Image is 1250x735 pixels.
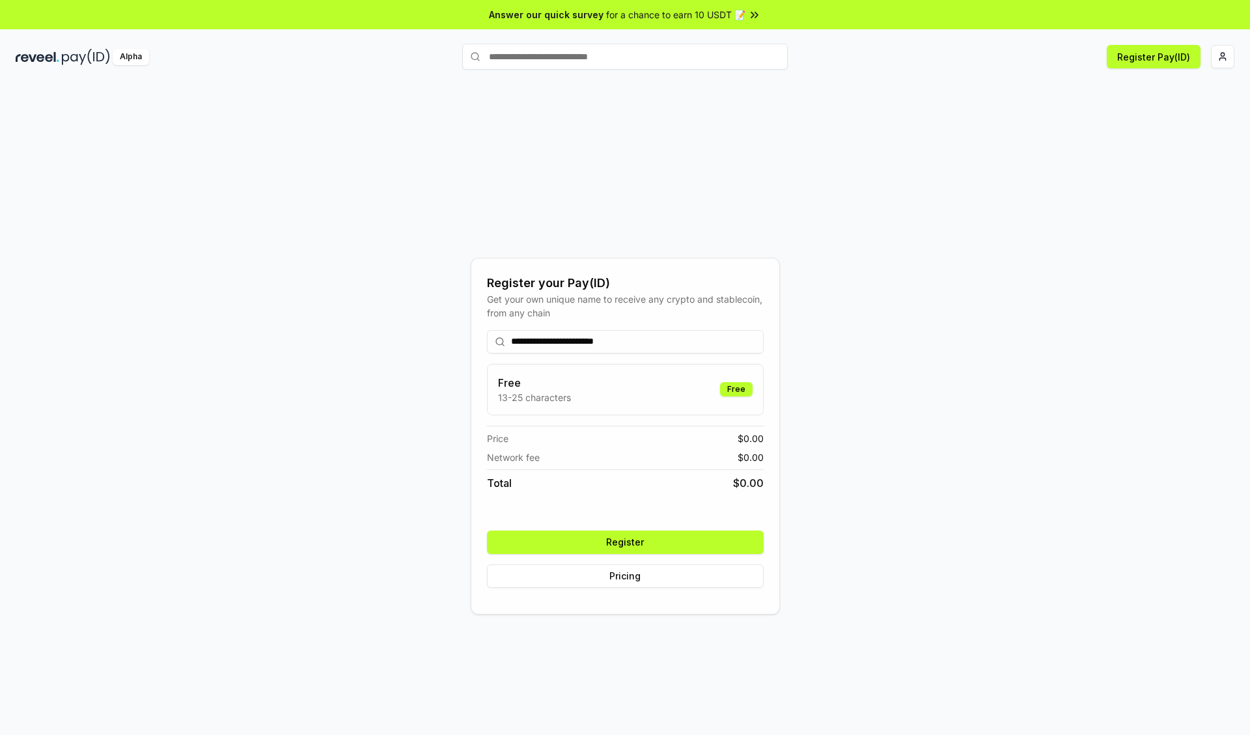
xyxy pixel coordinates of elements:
[487,292,764,320] div: Get your own unique name to receive any crypto and stablecoin, from any chain
[487,531,764,554] button: Register
[487,451,540,464] span: Network fee
[487,475,512,491] span: Total
[62,49,110,65] img: pay_id
[1107,45,1201,68] button: Register Pay(ID)
[489,8,604,21] span: Answer our quick survey
[113,49,149,65] div: Alpha
[487,432,508,445] span: Price
[720,382,753,396] div: Free
[738,432,764,445] span: $ 0.00
[498,375,571,391] h3: Free
[16,49,59,65] img: reveel_dark
[738,451,764,464] span: $ 0.00
[487,274,764,292] div: Register your Pay(ID)
[498,391,571,404] p: 13-25 characters
[487,564,764,588] button: Pricing
[606,8,745,21] span: for a chance to earn 10 USDT 📝
[733,475,764,491] span: $ 0.00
